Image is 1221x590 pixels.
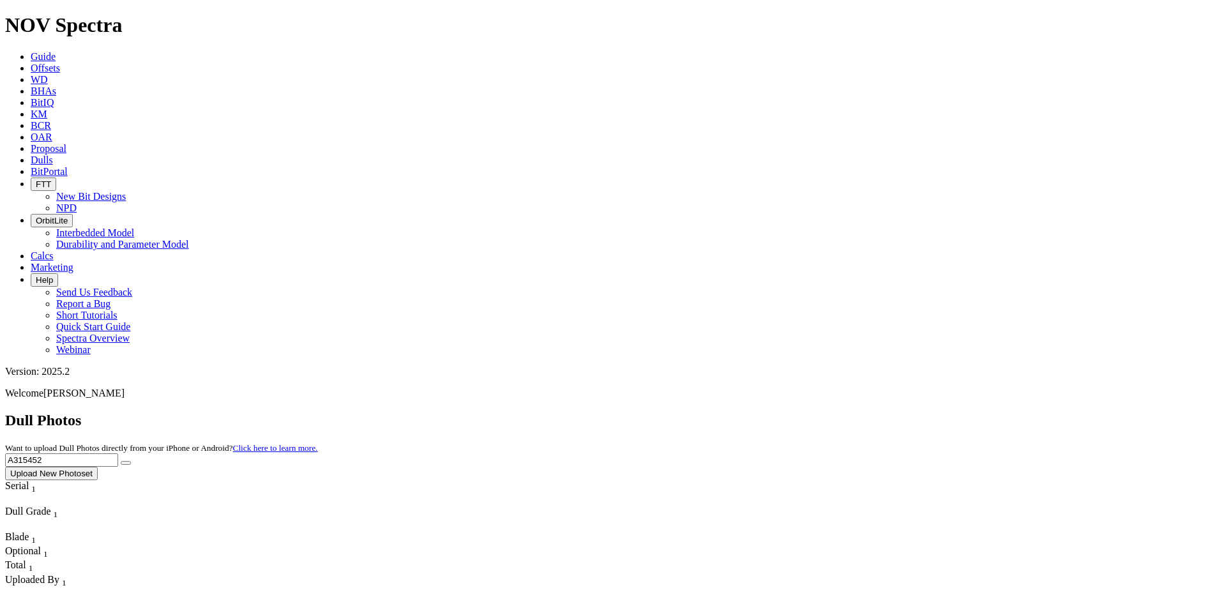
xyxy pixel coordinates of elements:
[31,120,51,131] a: BCR
[62,574,66,585] span: Sort None
[5,366,1216,377] div: Version: 2025.2
[54,506,58,517] span: Sort None
[5,388,1216,399] p: Welcome
[5,545,50,559] div: Sort None
[36,179,51,189] span: FTT
[5,453,118,467] input: Search Serial Number
[43,545,48,556] span: Sort None
[5,443,317,453] small: Want to upload Dull Photos directly from your iPhone or Android?
[56,298,110,309] a: Report a Bug
[5,480,59,494] div: Serial Sort None
[5,559,50,573] div: Sort None
[56,239,189,250] a: Durability and Parameter Model
[29,564,33,573] sub: 1
[31,250,54,261] a: Calcs
[56,202,77,213] a: NPD
[31,480,36,491] span: Sort None
[5,531,29,542] span: Blade
[56,344,91,355] a: Webinar
[56,191,126,202] a: New Bit Designs
[5,574,125,588] div: Uploaded By Sort None
[56,227,134,238] a: Interbedded Model
[29,559,33,570] span: Sort None
[5,506,95,531] div: Sort None
[31,86,56,96] a: BHAs
[31,109,47,119] a: KM
[5,13,1216,37] h1: NOV Spectra
[56,333,130,344] a: Spectra Overview
[31,262,73,273] a: Marketing
[31,214,73,227] button: OrbitLite
[5,480,59,506] div: Sort None
[5,559,50,573] div: Total Sort None
[31,166,68,177] a: BitPortal
[5,574,59,585] span: Uploaded By
[5,494,59,506] div: Column Menu
[56,287,132,298] a: Send Us Feedback
[31,535,36,545] sub: 1
[31,97,54,108] a: BitIQ
[43,549,48,559] sub: 1
[5,506,51,517] span: Dull Grade
[36,216,68,225] span: OrbitLite
[5,506,95,520] div: Dull Grade Sort None
[5,559,26,570] span: Total
[31,178,56,191] button: FTT
[56,321,130,332] a: Quick Start Guide
[54,510,58,519] sub: 1
[31,143,66,154] a: Proposal
[31,531,36,542] span: Sort None
[5,531,50,545] div: Blade Sort None
[5,531,50,545] div: Sort None
[31,155,53,165] a: Dulls
[5,467,98,480] button: Upload New Photoset
[31,484,36,494] sub: 1
[5,412,1216,429] h2: Dull Photos
[56,310,118,321] a: Short Tutorials
[233,443,318,453] a: Click here to learn more.
[5,480,29,491] span: Serial
[5,520,95,531] div: Column Menu
[36,275,53,285] span: Help
[31,63,60,73] a: Offsets
[5,545,50,559] div: Optional Sort None
[31,51,56,62] a: Guide
[31,132,52,142] a: OAR
[31,273,58,287] button: Help
[5,545,41,556] span: Optional
[31,74,48,85] a: WD
[43,388,125,398] span: [PERSON_NAME]
[62,578,66,587] sub: 1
